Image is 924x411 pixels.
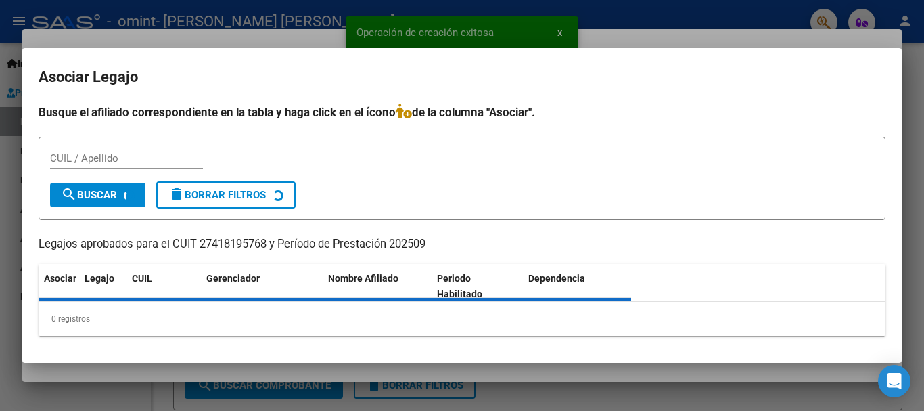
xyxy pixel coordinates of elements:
div: 0 registros [39,302,885,336]
span: Buscar [61,189,117,201]
span: Legajo [85,273,114,284]
span: Asociar [44,273,76,284]
datatable-header-cell: Dependencia [523,264,632,309]
span: Gerenciador [206,273,260,284]
datatable-header-cell: Asociar [39,264,79,309]
button: Buscar [50,183,145,207]
span: CUIL [132,273,152,284]
div: Open Intercom Messenger [878,365,910,397]
mat-icon: search [61,186,77,202]
p: Legajos aprobados para el CUIT 27418195768 y Período de Prestación 202509 [39,236,885,253]
datatable-header-cell: Gerenciador [201,264,323,309]
span: Periodo Habilitado [437,273,482,299]
datatable-header-cell: CUIL [126,264,201,309]
span: Dependencia [528,273,585,284]
datatable-header-cell: Legajo [79,264,126,309]
h2: Asociar Legajo [39,64,885,90]
span: Borrar Filtros [168,189,266,201]
button: Borrar Filtros [156,181,296,209]
h4: Busque el afiliado correspondiente en la tabla y haga click en el ícono de la columna "Asociar". [39,104,885,121]
span: Nombre Afiliado [328,273,398,284]
datatable-header-cell: Nombre Afiliado [323,264,432,309]
mat-icon: delete [168,186,185,202]
datatable-header-cell: Periodo Habilitado [432,264,523,309]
